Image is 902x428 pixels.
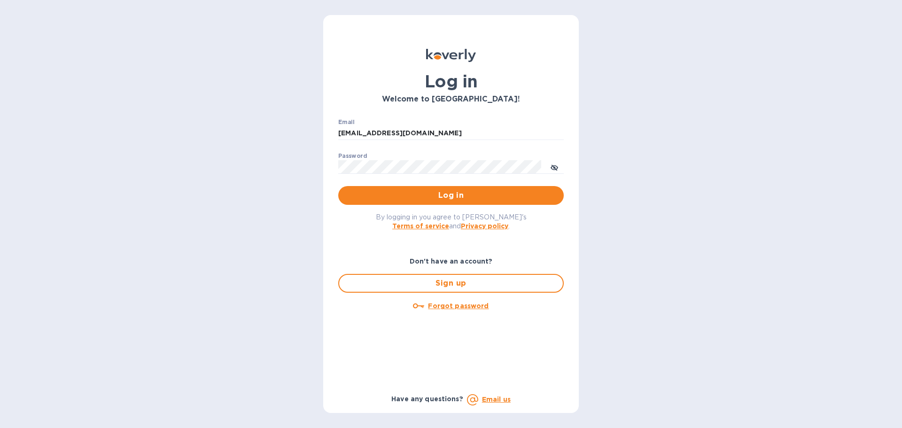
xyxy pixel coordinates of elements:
[410,257,493,265] b: Don't have an account?
[855,383,902,428] iframe: Chat Widget
[545,157,564,176] button: toggle password visibility
[338,126,564,140] input: Enter email address
[376,213,527,230] span: By logging in you agree to [PERSON_NAME]'s and .
[338,186,564,205] button: Log in
[461,222,508,230] a: Privacy policy
[338,274,564,293] button: Sign up
[392,222,449,230] a: Terms of service
[338,71,564,91] h1: Log in
[347,278,555,289] span: Sign up
[428,302,489,310] u: Forgot password
[338,119,355,125] label: Email
[426,49,476,62] img: Koverly
[482,396,511,403] a: Email us
[346,190,556,201] span: Log in
[338,153,367,159] label: Password
[391,395,463,403] b: Have any questions?
[338,95,564,104] h3: Welcome to [GEOGRAPHIC_DATA]!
